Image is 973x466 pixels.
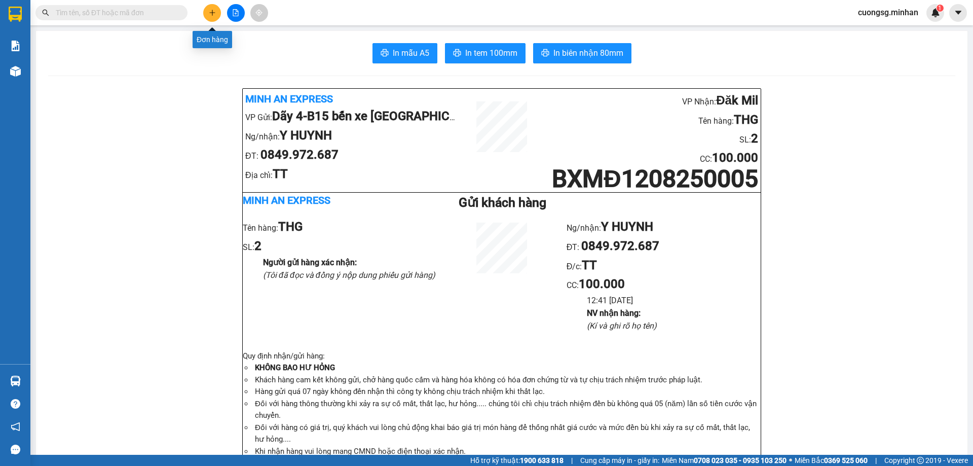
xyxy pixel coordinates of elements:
button: printerIn biên nhận 80mm [533,43,631,63]
b: 100.000 [579,277,625,291]
b: Người gửi hàng xác nhận : [263,258,357,267]
div: 0849972687 [119,33,190,47]
span: CC : [117,74,131,84]
span: Miền Bắc [795,455,868,466]
li: ĐT: [567,237,761,256]
span: : [710,154,758,164]
b: NV nhận hàng : [587,308,641,318]
span: cuongsg.minhan [850,6,926,19]
b: THG [278,220,303,234]
button: printerIn tem 100mm [445,43,526,63]
i: (Kí và ghi rõ họ tên) [587,321,657,331]
span: TT [133,47,152,65]
span: Nhận: [119,10,143,20]
li: Khách hàng cam kết không gửi, chở hàng quốc cấm và hàng hóa không có hóa đơn chứng từ và tự chịu ... [253,374,761,386]
i: (Tôi đã đọc và đồng ý nộp dung phiếu gửi hàng) [263,270,435,280]
li: Đ/c: [567,256,761,275]
span: caret-down [954,8,963,17]
b: Y HUYNH [601,220,653,234]
button: aim [250,4,268,22]
b: Minh An Express [245,93,333,105]
li: Ng/nhận: [245,126,459,146]
b: Dãy 4-B15 bến xe [GEOGRAPHIC_DATA] [272,109,490,123]
span: Gửi: [9,10,24,20]
span: Miền Nam [662,455,787,466]
b: THG [734,113,758,127]
div: Dãy 4-B15 bến xe [GEOGRAPHIC_DATA] [9,9,111,33]
li: CC [544,149,758,168]
ul: CC [567,218,761,332]
button: plus [203,4,221,22]
li: Tên hàng: [243,218,437,237]
li: Địa chỉ: [245,165,459,184]
span: In tem 100mm [465,47,517,59]
img: warehouse-icon [10,66,21,77]
span: 1 [938,5,942,12]
li: Khi nhận hàng vui lòng mang CMND hoặc điện thoại xác nhận. [253,446,761,458]
span: | [875,455,877,466]
b: Đăk Mil [716,93,758,107]
div: 100.000 [117,71,191,85]
li: VP Nhận: [544,91,758,111]
span: Cung cấp máy in - giấy in: [580,455,659,466]
li: SL: [544,129,758,149]
b: 2 [751,131,758,146]
span: In biên nhận 80mm [553,47,623,59]
sup: 1 [937,5,944,12]
b: Gửi khách hàng [459,195,546,210]
img: icon-new-feature [931,8,940,17]
span: : [577,280,625,290]
input: Tìm tên, số ĐT hoặc mã đơn [56,7,175,18]
li: SL: [243,237,437,256]
img: warehouse-icon [10,376,21,386]
li: 12:41 [DATE] [587,294,761,307]
li: Hàng gửi quá 07 ngày không đến nhận thì công ty không chịu trách nhiệm khi thất lạc. [253,386,761,398]
span: plus [209,9,216,16]
li: Ng/nhận: [567,218,761,237]
li: VP Gửi: [245,107,459,126]
b: 100.000 [712,151,758,165]
span: search [42,9,49,16]
b: TT [273,167,288,181]
img: solution-icon [10,41,21,51]
span: copyright [917,457,924,464]
button: printerIn mẫu A5 [372,43,437,63]
b: 2 [254,239,261,253]
span: question-circle [11,399,20,409]
div: Y HUYNH [119,21,190,33]
span: printer [541,49,549,58]
b: TT [582,258,597,272]
b: Y HUYNH [280,128,332,142]
strong: KHÔNG BAO HƯ HỎNG [255,363,335,372]
span: printer [381,49,389,58]
span: aim [255,9,263,16]
button: caret-down [949,4,967,22]
strong: 0708 023 035 - 0935 103 250 [694,456,787,464]
span: ⚪️ [789,458,792,462]
h1: BXMĐ1208250005 [544,168,758,190]
button: file-add [227,4,245,22]
span: file-add [232,9,239,16]
img: logo-vxr [9,7,22,22]
strong: 1900 633 818 [520,456,564,464]
span: In mẫu A5 [393,47,429,59]
li: Tên hàng: [544,111,758,130]
b: Minh An Express [243,194,330,206]
div: Đăk Mil [119,9,190,21]
li: ĐT: [245,146,459,165]
span: DĐ: [119,53,133,63]
span: printer [453,49,461,58]
span: message [11,445,20,454]
div: Đơn hàng [193,31,232,48]
strong: 0369 525 060 [824,456,868,464]
span: notification [11,422,20,432]
li: Đối với hàng thông thường khi xảy ra sự cố mất, thất lạc, hư hỏng..... chúng tôi chỉ chịu trách n... [253,398,761,422]
b: 0849.972.687 [260,148,339,162]
span: | [571,455,573,466]
span: Hỗ trợ kỹ thuật: [470,455,564,466]
li: Đối với hàng có giá trị, quý khách vui lòng chủ động khai báo giá trị món hàng để thống nhất giá ... [253,422,761,446]
b: 0849.972.687 [581,239,659,253]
